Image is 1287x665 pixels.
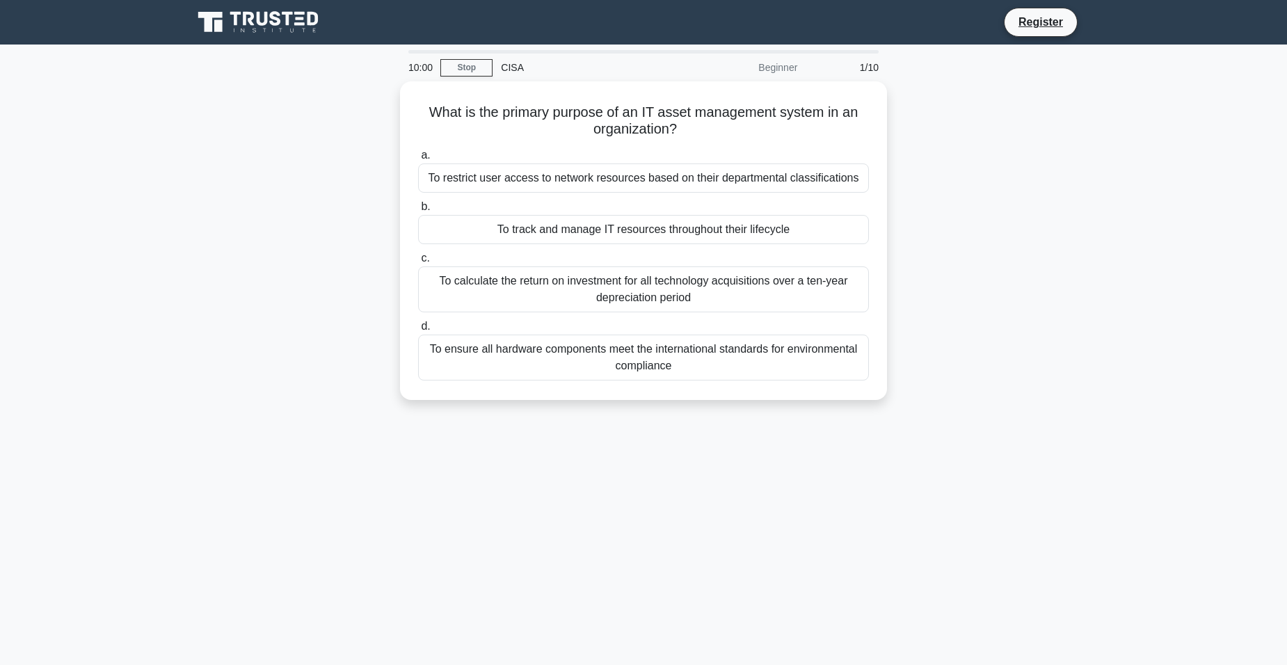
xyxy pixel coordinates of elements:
span: b. [421,200,430,212]
div: 10:00 [400,54,440,81]
div: Beginner [684,54,806,81]
div: 1/10 [806,54,887,81]
div: To track and manage IT resources throughout their lifecycle [418,215,869,244]
a: Stop [440,59,493,77]
h5: What is the primary purpose of an IT asset management system in an organization? [417,104,870,138]
span: a. [421,149,430,161]
div: CISA [493,54,684,81]
span: d. [421,320,430,332]
div: To ensure all hardware components meet the international standards for environmental compliance [418,335,869,380]
div: To restrict user access to network resources based on their departmental classifications [418,163,869,193]
a: Register [1010,13,1071,31]
span: c. [421,252,429,264]
div: To calculate the return on investment for all technology acquisitions over a ten-year depreciatio... [418,266,869,312]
